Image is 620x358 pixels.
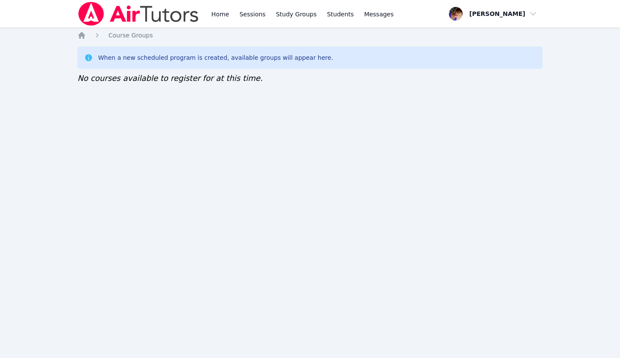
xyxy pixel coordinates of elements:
span: Course Groups [108,32,153,39]
span: No courses available to register for at this time. [77,74,263,83]
div: When a new scheduled program is created, available groups will appear here. [98,53,333,62]
span: Messages [364,10,394,19]
a: Course Groups [108,31,153,40]
img: Air Tutors [77,2,199,26]
nav: Breadcrumb [77,31,543,40]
